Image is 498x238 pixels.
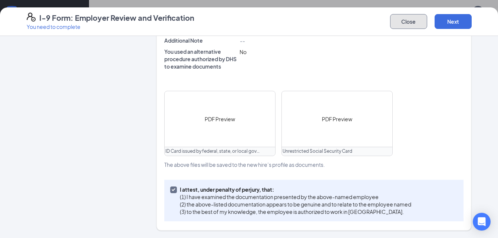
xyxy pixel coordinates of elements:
p: (3) to the best of my knowledge, the employee is authorized to work in [GEOGRAPHIC_DATA]. [180,208,411,215]
span: PDF Preview [322,115,352,123]
p: You used an alternative procedure authorized by DHS to examine documents [164,48,237,70]
p: (2) the above-listed documentation appears to be genuine and to relate to the employee named [180,201,411,208]
span: -- [240,37,245,44]
div: Open Intercom Messenger [473,213,491,231]
h4: I-9 Form: Employer Review and Verification [39,13,194,23]
p: You need to complete [27,23,194,30]
button: Close [390,14,427,29]
span: The above files will be saved to the new hire’s profile as documents. [164,161,325,168]
button: Next [435,14,472,29]
svg: FormI9EVerifyIcon [27,13,36,22]
span: PDF Preview [205,115,235,123]
span: No [240,49,247,55]
p: I attest, under penalty of perjury, that: [180,186,411,193]
span: ID Card issued by federal, state, or local government agency [165,148,260,155]
span: Unrestricted Social Security Card [283,148,352,155]
p: (1) I have examined the documentation presented by the above-named employee [180,193,411,201]
p: Additional Note [164,37,237,44]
